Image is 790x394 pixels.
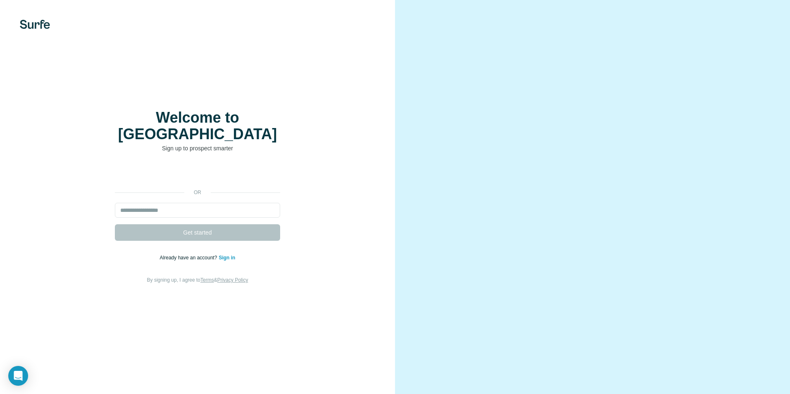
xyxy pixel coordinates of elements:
[184,189,211,196] p: or
[620,8,782,104] iframe: Sign in with Google Dialog
[111,165,284,183] iframe: Sign in with Google Button
[8,366,28,386] div: Open Intercom Messenger
[160,255,219,261] span: Already have an account?
[147,277,248,283] span: By signing up, I agree to &
[115,144,280,152] p: Sign up to prospect smarter
[115,109,280,142] h1: Welcome to [GEOGRAPHIC_DATA]
[20,20,50,29] img: Surfe's logo
[200,277,214,283] a: Terms
[217,277,248,283] a: Privacy Policy
[219,255,235,261] a: Sign in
